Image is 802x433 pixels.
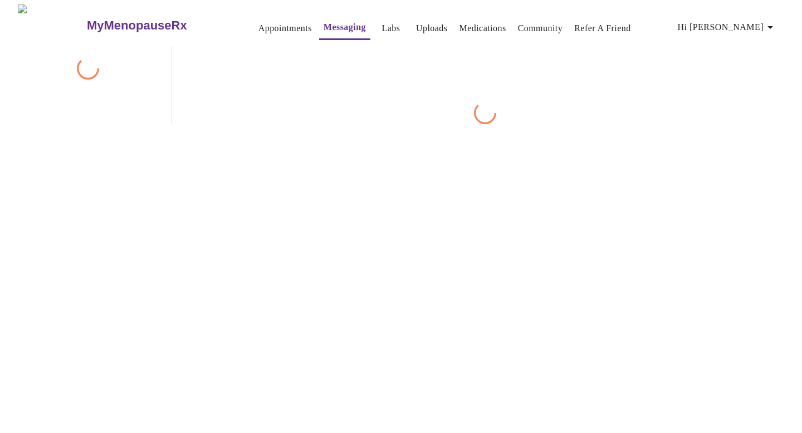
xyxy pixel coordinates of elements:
[319,16,370,40] button: Messaging
[459,21,506,36] a: Medications
[514,17,568,40] button: Community
[574,21,631,36] a: Refer a Friend
[570,17,635,40] button: Refer a Friend
[382,21,400,36] a: Labs
[673,16,781,38] button: Hi [PERSON_NAME]
[412,17,452,40] button: Uploads
[518,21,563,36] a: Community
[678,19,777,35] span: Hi [PERSON_NAME]
[373,17,409,40] button: Labs
[254,17,316,40] button: Appointments
[324,19,366,35] a: Messaging
[455,17,511,40] button: Medications
[258,21,312,36] a: Appointments
[18,4,85,46] img: MyMenopauseRx Logo
[416,21,448,36] a: Uploads
[85,6,231,45] a: MyMenopauseRx
[87,18,187,33] h3: MyMenopauseRx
